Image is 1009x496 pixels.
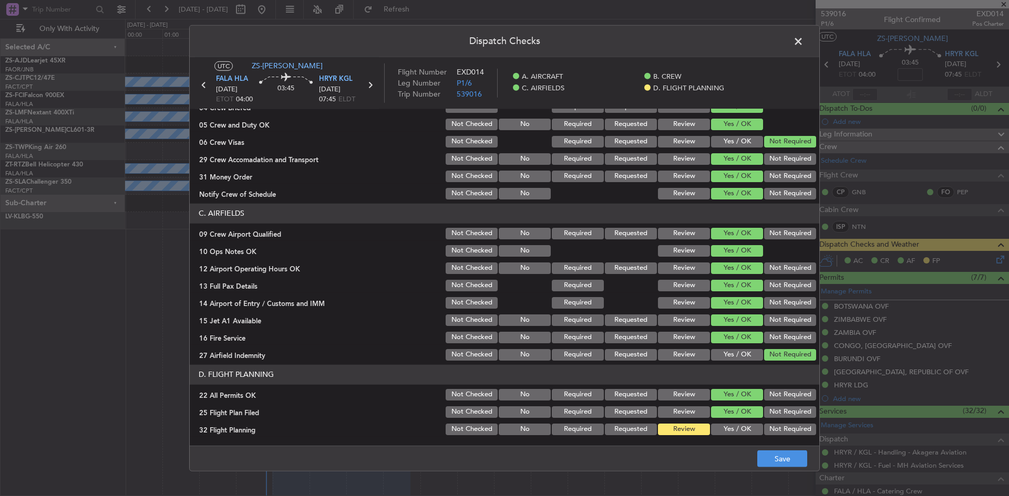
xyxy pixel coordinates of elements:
button: Not Required [764,297,816,309]
button: Not Required [764,332,816,343]
button: Not Required [764,349,816,361]
button: Not Required [764,314,816,326]
button: Not Required [764,406,816,418]
button: Not Required [764,171,816,182]
button: Not Required [764,389,816,400]
button: Not Required [764,188,816,199]
button: Not Required [764,228,816,239]
button: Not Required [764,424,816,435]
button: Not Required [764,280,816,291]
button: Not Required [764,136,816,147]
button: Not Required [764,262,816,274]
button: Not Required [764,153,816,165]
header: Dispatch Checks [190,25,819,57]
